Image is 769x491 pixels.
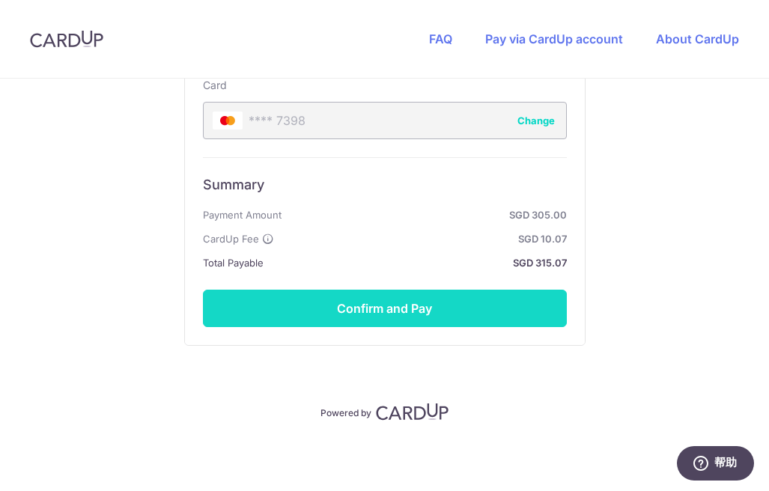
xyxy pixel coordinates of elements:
a: FAQ [429,31,452,46]
strong: SGD 305.00 [288,206,567,224]
button: Change [517,113,555,128]
h6: Summary [203,176,567,194]
iframe: 打开一个小组件，您可以在其中找到更多信息 [676,446,754,484]
label: Card [203,78,227,93]
strong: SGD 315.07 [270,254,567,272]
a: Pay via CardUp account [485,31,623,46]
strong: SGD 10.07 [280,230,567,248]
p: Powered by [320,404,371,419]
a: About CardUp [656,31,739,46]
span: CardUp Fee [203,230,259,248]
button: Confirm and Pay [203,290,567,327]
img: CardUp [376,403,449,421]
img: CardUp [30,30,103,48]
span: Total Payable [203,254,264,272]
span: Payment Amount [203,206,282,224]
